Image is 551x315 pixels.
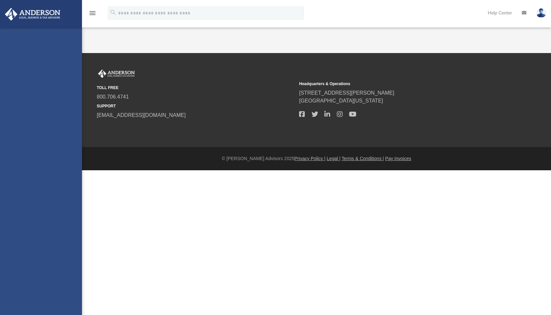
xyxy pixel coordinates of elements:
[299,81,497,87] small: Headquarters & Operations
[536,8,546,18] img: User Pic
[295,156,326,161] a: Privacy Policy |
[327,156,340,161] a: Legal |
[299,98,383,103] a: [GEOGRAPHIC_DATA][US_STATE]
[3,8,62,21] img: Anderson Advisors Platinum Portal
[97,94,129,100] a: 800.706.4741
[110,9,117,16] i: search
[97,85,295,91] small: TOLL FREE
[89,12,96,17] a: menu
[342,156,384,161] a: Terms & Conditions |
[97,112,186,118] a: [EMAIL_ADDRESS][DOMAIN_NAME]
[97,103,295,109] small: SUPPORT
[82,155,551,162] div: © [PERSON_NAME] Advisors 2025
[385,156,411,161] a: Pay Invoices
[97,69,136,78] img: Anderson Advisors Platinum Portal
[299,90,394,96] a: [STREET_ADDRESS][PERSON_NAME]
[89,9,96,17] i: menu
